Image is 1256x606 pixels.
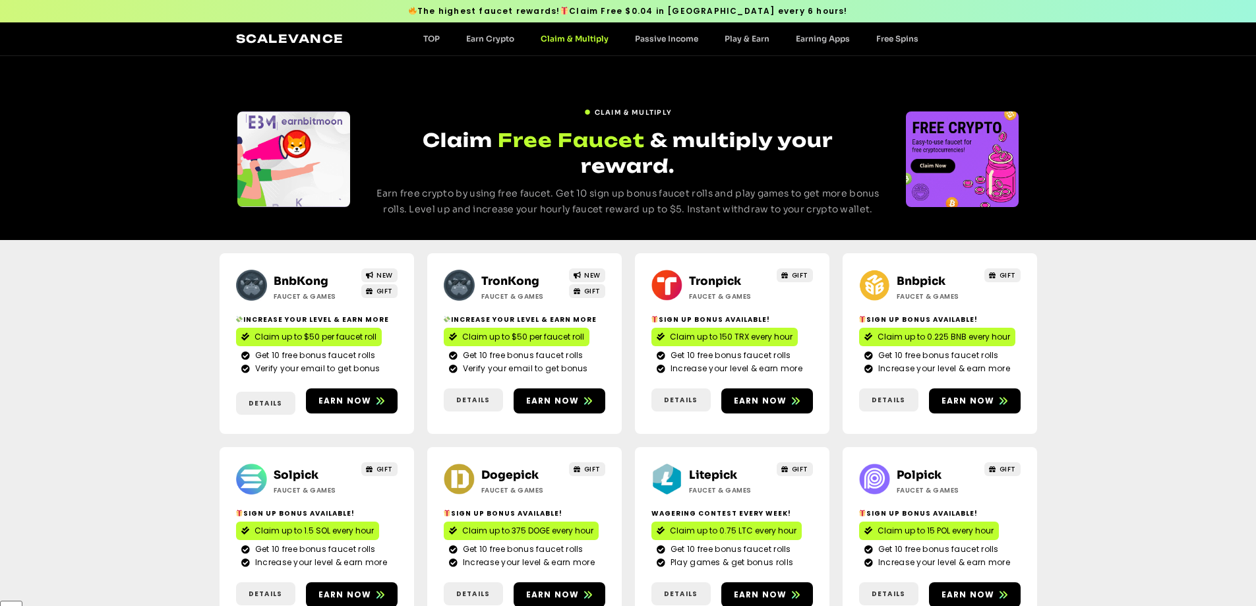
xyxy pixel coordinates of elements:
[460,363,588,375] span: Verify your email to get bonus
[875,557,1010,568] span: Increase your level & earn more
[237,111,350,207] div: Slides
[859,582,918,605] a: Details
[374,186,882,218] p: Earn free crypto by using free faucet. Get 10 sign up bonus faucet rolls and play games to get mo...
[667,363,802,375] span: Increase your level & earn more
[711,34,783,44] a: Play & Earn
[408,5,847,17] span: The highest faucet rewards! Claim Free $0.04 in [GEOGRAPHIC_DATA] every 6 hours!
[444,315,605,324] h2: Increase your level & earn more
[236,315,398,324] h2: Increase your level & earn more
[664,395,698,405] span: Details
[361,268,398,282] a: NEW
[734,395,787,407] span: Earn now
[249,398,282,408] span: Details
[444,582,503,605] a: Details
[863,34,932,44] a: Free Spins
[444,508,605,518] h2: Sign Up Bonus Available!
[872,395,905,405] span: Details
[984,462,1021,476] a: GIFT
[897,274,945,288] a: Bnbpick
[906,111,1019,207] div: Slides
[569,462,605,476] a: GIFT
[249,589,282,599] span: Details
[462,525,593,537] span: Claim up to 375 DOGE every hour
[481,274,539,288] a: TronKong
[254,331,376,343] span: Claim up to $50 per faucet roll
[651,522,802,540] a: Claim up to 0.75 LTC every hour
[984,268,1021,282] a: GIFT
[777,462,813,476] a: GIFT
[897,468,942,482] a: Polpick
[859,522,999,540] a: Claim up to 15 POL every hour
[481,291,564,301] h2: Faucet & Games
[689,485,771,495] h2: Faucet & Games
[783,34,863,44] a: Earning Apps
[453,34,527,44] a: Earn Crypto
[651,582,711,605] a: Details
[667,349,791,361] span: Get 10 free bonus faucet rolls
[410,34,453,44] a: TOP
[274,468,318,482] a: Solpick
[875,543,999,555] span: Get 10 free bonus faucet rolls
[622,34,711,44] a: Passive Income
[410,34,932,44] nav: Menu
[236,32,344,45] a: Scalevance
[569,268,605,282] a: NEW
[318,395,372,407] span: Earn now
[777,268,813,282] a: GIFT
[670,331,792,343] span: Claim up to 150 TRX every hour
[514,388,605,413] a: Earn now
[252,349,376,361] span: Get 10 free bonus faucet rolls
[569,284,605,298] a: GIFT
[481,468,539,482] a: Dogepick
[456,395,490,405] span: Details
[236,510,243,516] img: 🎁
[444,522,599,540] a: Claim up to 375 DOGE every hour
[252,543,376,555] span: Get 10 free bonus faucet rolls
[252,557,387,568] span: Increase your level & earn more
[929,388,1021,413] a: Earn now
[481,485,564,495] h2: Faucet & Games
[236,508,398,518] h2: Sign Up Bonus Available!
[252,363,380,375] span: Verify your email to get bonus
[670,525,796,537] span: Claim up to 0.75 LTC every hour
[584,270,601,280] span: NEW
[560,7,568,15] img: 🎁
[462,331,584,343] span: Claim up to $50 per faucet roll
[651,388,711,411] a: Details
[792,270,808,280] span: GIFT
[236,316,243,322] img: 💸
[318,589,372,601] span: Earn now
[409,7,417,15] img: 🔥
[689,468,737,482] a: Litepick
[689,274,741,288] a: Tronpick
[942,395,995,407] span: Earn now
[236,582,295,605] a: Details
[651,316,658,322] img: 🎁
[1000,270,1016,280] span: GIFT
[498,127,645,153] span: Free Faucet
[942,589,995,601] span: Earn now
[595,107,673,117] span: Claim & Multiply
[859,508,1021,518] h2: Sign Up Bonus Available!
[526,589,580,601] span: Earn now
[1000,464,1016,474] span: GIFT
[667,557,793,568] span: Play games & get bonus rolls
[859,315,1021,324] h2: Sign Up Bonus Available!
[444,316,450,322] img: 💸
[897,291,979,301] h2: Faucet & Games
[581,129,833,177] span: & multiply your reward.
[584,102,673,117] a: Claim & Multiply
[689,291,771,301] h2: Faucet & Games
[878,525,994,537] span: Claim up to 15 POL every hour
[376,286,393,296] span: GIFT
[236,522,379,540] a: Claim up to 1.5 SOL every hour
[859,388,918,411] a: Details
[361,284,398,298] a: GIFT
[444,388,503,411] a: Details
[526,395,580,407] span: Earn now
[456,589,490,599] span: Details
[667,543,791,555] span: Get 10 free bonus faucet rolls
[274,291,356,301] h2: Faucet & Games
[423,129,493,152] span: Claim
[460,543,583,555] span: Get 10 free bonus faucet rolls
